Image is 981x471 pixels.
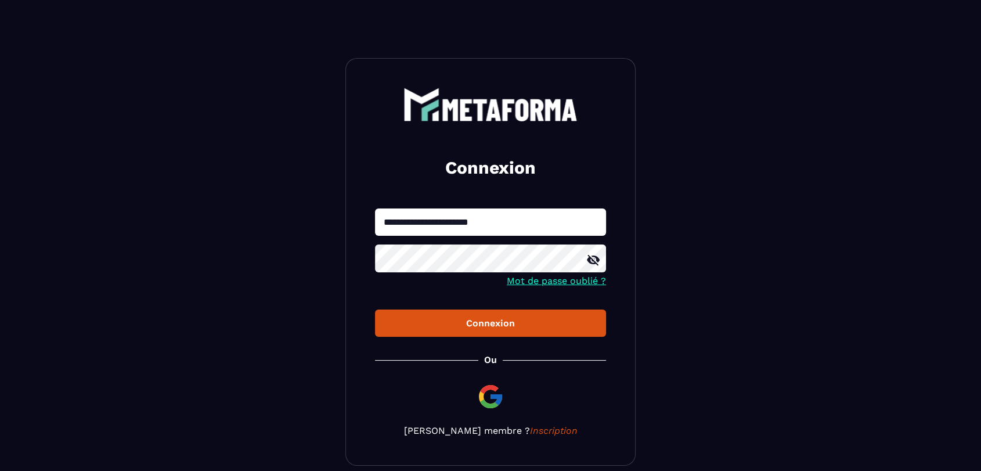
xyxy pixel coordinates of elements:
[530,425,578,436] a: Inscription
[477,383,504,411] img: google
[507,275,606,286] a: Mot de passe oublié ?
[484,354,497,365] p: Ou
[384,318,597,329] div: Connexion
[389,156,592,179] h2: Connexion
[375,425,606,436] p: [PERSON_NAME] membre ?
[375,310,606,337] button: Connexion
[403,88,578,121] img: logo
[375,88,606,121] a: logo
